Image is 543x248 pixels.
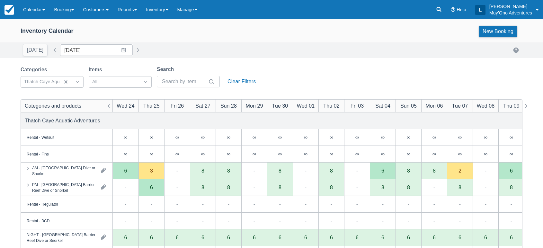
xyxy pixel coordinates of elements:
div: Wed 08 [477,102,494,110]
div: 8 [201,185,204,190]
div: ∞ [355,151,359,156]
div: Fri 03 [351,102,364,110]
div: Rental - Regulator [27,201,58,207]
div: ∞ [227,135,230,140]
div: - [356,183,358,191]
div: 6 [201,235,204,240]
div: - [305,217,307,225]
div: - [356,200,358,208]
div: ∞ [421,129,447,146]
a: New Booking [479,26,517,37]
div: ∞ [344,129,370,146]
div: ∞ [330,135,333,140]
div: - [254,200,255,208]
div: - [176,183,178,191]
div: ∞ [407,151,410,156]
div: 6 [344,229,370,246]
div: AM - [GEOGRAPHIC_DATA] Dive or Snorkel [32,165,96,176]
div: - [485,167,486,174]
div: 6 [150,185,153,190]
div: 6 [176,235,179,240]
div: Thu 09 [503,102,519,110]
div: 6 [304,235,307,240]
div: - [151,217,152,225]
div: Sun 05 [400,102,417,110]
div: 6 [330,235,333,240]
div: ∞ [293,146,318,163]
div: - [202,217,204,225]
div: Sat 04 [375,102,390,110]
div: 8 [381,185,384,190]
div: 6 [381,235,384,240]
div: - [485,217,486,225]
div: Categories and products [25,102,81,110]
div: - [382,217,384,225]
div: ∞ [150,151,153,156]
div: ∞ [113,146,138,163]
div: 6 [421,229,447,246]
input: Search by item [162,76,207,87]
div: - [433,217,435,225]
div: Wed 24 [117,102,134,110]
span: Help [457,7,466,12]
div: - [279,200,281,208]
button: Clear Filters [225,76,258,87]
div: - [408,217,409,225]
i: Help [451,7,455,12]
div: - [176,217,178,225]
div: - [125,183,126,191]
div: 6 [267,229,293,246]
div: Wed 01 [297,102,315,110]
div: 6 [510,235,513,240]
div: - [459,200,461,208]
div: Thu 25 [143,102,159,110]
div: ∞ [473,129,498,146]
div: ∞ [201,151,205,156]
div: 8 [510,185,513,190]
div: - [305,200,307,208]
div: ∞ [355,135,359,140]
div: ∞ [241,146,267,163]
div: 8 [330,168,333,173]
div: ∞ [318,129,344,146]
div: ∞ [432,151,436,156]
div: 6 [396,229,421,246]
div: ∞ [498,146,524,163]
div: L [475,5,485,15]
div: ∞ [498,129,524,146]
div: 6 [473,229,498,246]
div: Thatch Caye Aquatic Adventures [25,117,100,124]
div: ∞ [150,135,153,140]
div: ∞ [421,146,447,163]
div: Sun 28 [220,102,237,110]
div: 8 [458,185,461,190]
div: Fri 26 [171,102,184,110]
div: - [331,217,332,225]
div: 6 [381,168,384,173]
div: 8 [279,168,281,173]
label: Search [157,66,176,73]
div: 6 [510,168,513,173]
div: - [254,183,255,191]
div: ∞ [396,146,421,163]
div: Mon 06 [426,102,443,110]
div: ∞ [201,135,205,140]
div: 8 [330,185,333,190]
div: - [125,200,126,208]
div: ∞ [190,146,216,163]
div: Thu 02 [323,102,339,110]
div: ∞ [124,135,127,140]
div: ∞ [510,135,513,140]
div: Rental - Wetsuit [27,134,54,140]
div: 6 [241,229,267,246]
div: ∞ [124,151,127,156]
div: 6 [113,229,138,246]
div: - [331,200,332,208]
div: 6 [216,229,241,246]
div: ∞ [458,135,462,140]
div: Mon 29 [246,102,263,110]
button: [DATE] [23,44,47,56]
div: ∞ [370,146,396,163]
div: 6 [318,229,344,246]
div: 6 [293,229,318,246]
